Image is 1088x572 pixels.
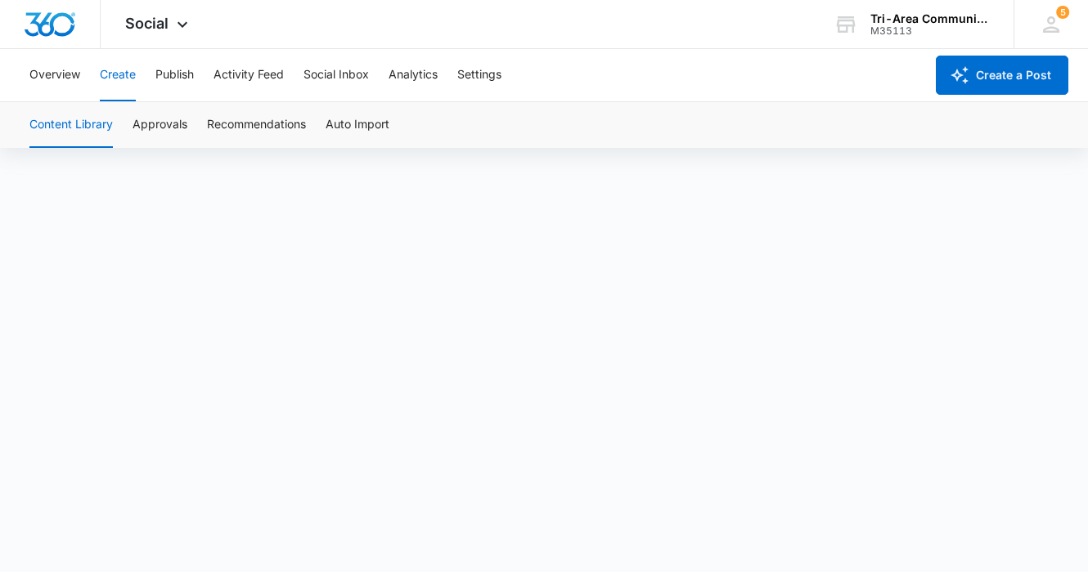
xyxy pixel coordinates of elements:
[326,102,389,148] button: Auto Import
[1056,6,1069,19] div: notifications count
[303,49,369,101] button: Social Inbox
[389,49,438,101] button: Analytics
[29,49,80,101] button: Overview
[125,15,169,32] span: Social
[133,102,187,148] button: Approvals
[870,25,990,37] div: account id
[214,49,284,101] button: Activity Feed
[1056,6,1069,19] span: 5
[29,102,113,148] button: Content Library
[457,49,501,101] button: Settings
[870,12,990,25] div: account name
[207,102,306,148] button: Recommendations
[100,49,136,101] button: Create
[936,56,1068,95] button: Create a Post
[155,49,194,101] button: Publish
